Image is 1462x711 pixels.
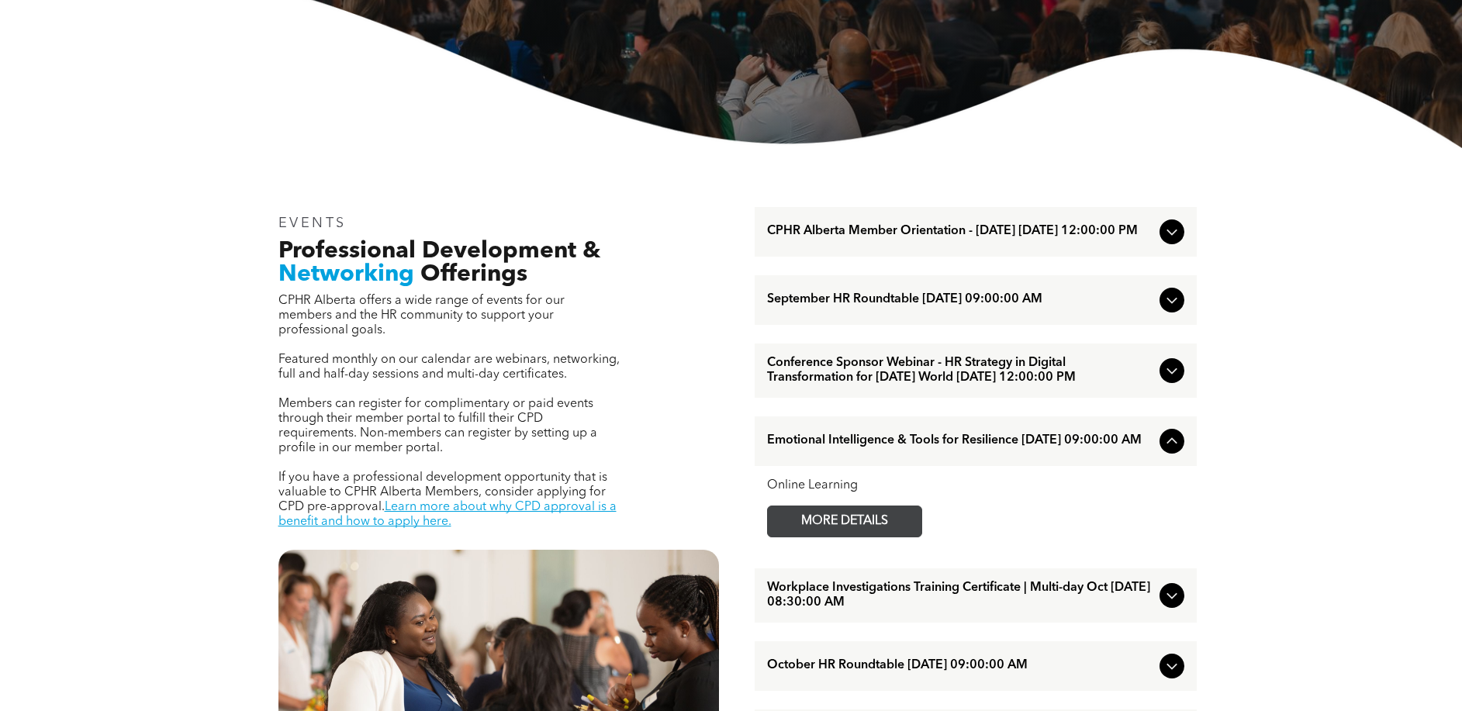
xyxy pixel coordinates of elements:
[767,292,1153,307] span: September HR Roundtable [DATE] 09:00:00 AM
[767,581,1153,610] span: Workplace Investigations Training Certificate | Multi-day Oct [DATE] 08:30:00 AM
[767,433,1153,448] span: Emotional Intelligence & Tools for Resilience [DATE] 09:00:00 AM
[767,478,1184,493] div: Online Learning
[278,471,607,513] span: If you have a professional development opportunity that is valuable to CPHR Alberta Members, cons...
[420,263,527,286] span: Offerings
[767,658,1153,673] span: October HR Roundtable [DATE] 09:00:00 AM
[278,263,414,286] span: Networking
[783,506,906,537] span: MORE DETAILS
[767,224,1153,239] span: CPHR Alberta Member Orientation - [DATE] [DATE] 12:00:00 PM
[278,240,600,263] span: Professional Development &
[278,216,347,230] span: EVENTS
[278,398,597,454] span: Members can register for complimentary or paid events through their member portal to fulfill thei...
[278,295,565,337] span: CPHR Alberta offers a wide range of events for our members and the HR community to support your p...
[767,506,922,537] a: MORE DETAILS
[767,356,1153,385] span: Conference Sponsor Webinar - HR Strategy in Digital Transformation for [DATE] World [DATE] 12:00:...
[278,354,620,381] span: Featured monthly on our calendar are webinars, networking, full and half-day sessions and multi-d...
[278,501,617,528] a: Learn more about why CPD approval is a benefit and how to apply here.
